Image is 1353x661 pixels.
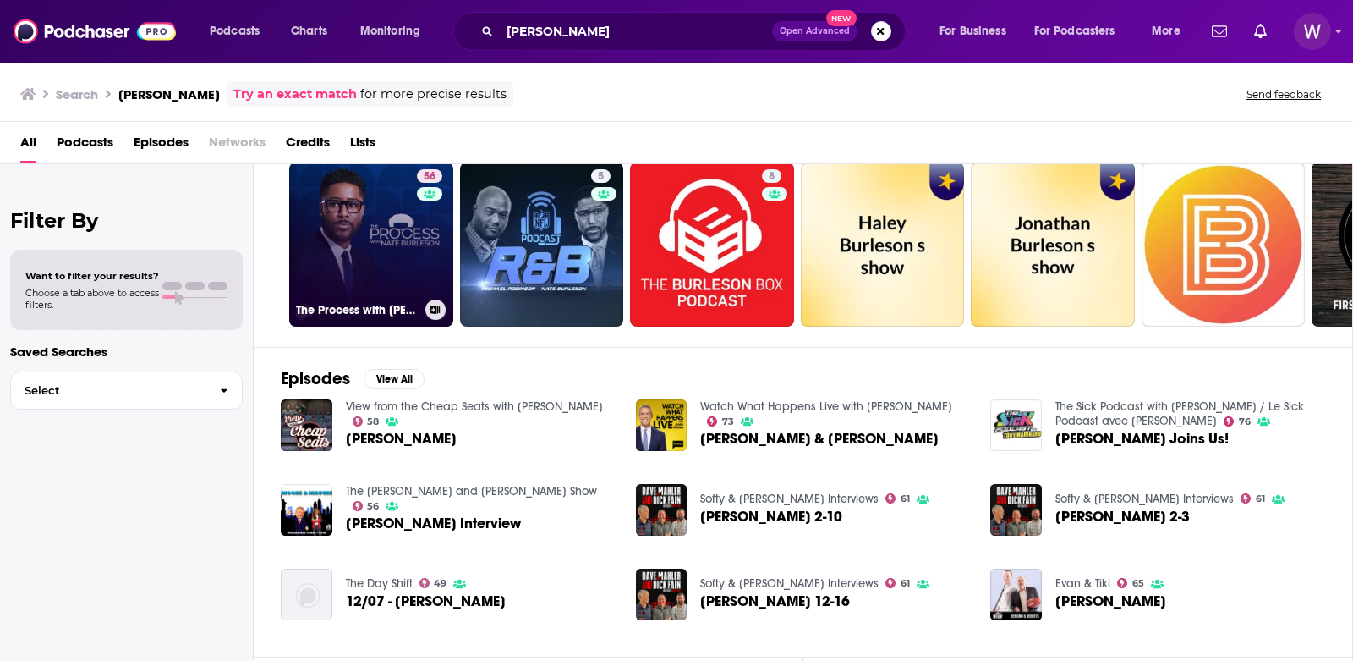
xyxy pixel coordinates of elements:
img: Drew Barrymore & Nate Burleson [636,399,687,451]
a: 61 [1241,493,1265,504]
a: Lists [350,129,375,163]
a: Nate Burleson 2-3 [1055,510,1190,524]
a: Nate Burleson [1055,594,1166,609]
img: Nate Burleson Joins Us! [990,399,1042,451]
a: 61 [885,493,910,504]
a: Evan & Tiki [1055,576,1110,591]
input: Search podcasts, credits, & more... [500,18,772,45]
button: open menu [198,18,282,45]
img: Nate Burleson 12-16 [636,569,687,620]
span: New [826,10,857,26]
span: [PERSON_NAME] 2-3 [1055,510,1190,524]
a: Credits [286,129,330,163]
img: Podchaser - Follow, Share and Rate Podcasts [14,15,176,47]
span: Want to filter your results? [25,270,159,282]
a: 12/07 - Nate Burleson [281,569,332,620]
span: Podcasts [57,129,113,163]
span: 65 [1132,580,1144,587]
a: Show notifications dropdown [1205,17,1234,46]
a: Show notifications dropdown [1247,17,1274,46]
a: Charts [280,18,337,45]
button: View All [364,369,425,389]
a: 58 [353,416,380,427]
span: 61 [1256,495,1265,503]
span: Open Advanced [780,27,850,36]
img: Nate Burleson Interview [281,484,332,536]
a: 61 [885,578,910,588]
a: Nate Burleson Joins Us! [1055,432,1229,446]
a: 56 [353,501,380,511]
a: 8 [630,162,794,327]
a: 49 [419,578,447,588]
span: [PERSON_NAME] Joins Us! [1055,432,1229,446]
a: Watch What Happens Live with Andy Cohen [700,399,952,414]
a: Nate Burleson 2-3 [990,484,1042,536]
span: 76 [1239,418,1251,426]
span: Select [11,385,206,396]
img: User Profile [1294,13,1331,50]
h3: Search [56,86,98,102]
h2: Filter By [10,208,243,233]
a: 65 [1117,578,1144,588]
a: Softy & Dick Interviews [700,492,879,506]
a: 76 [1224,416,1251,427]
span: 58 [367,418,379,426]
a: 8 [762,169,781,183]
a: View from the Cheap Seats with the Sklar Brothers [346,399,603,414]
button: open menu [1140,18,1202,45]
a: 5 [591,169,611,183]
a: 5 [460,162,624,327]
span: 61 [901,495,910,503]
span: 8 [769,168,775,185]
a: Try an exact match [233,85,357,104]
a: 73 [707,416,734,427]
span: [PERSON_NAME] Interview [346,516,521,531]
span: More [1152,19,1180,43]
button: Select [10,372,243,410]
a: The Sick Podcast with Tony Marinaro / Le Sick Podcast avec Tony Marinaro [1055,399,1304,428]
span: [PERSON_NAME] 12-16 [700,594,850,609]
span: For Business [939,19,1006,43]
button: open menu [348,18,442,45]
span: Logged in as williammwhite [1294,13,1331,50]
a: EpisodesView All [281,368,425,389]
button: open menu [928,18,1027,45]
h2: Episodes [281,368,350,389]
a: 56 [417,169,442,183]
button: Send feedback [1241,87,1326,102]
a: 56The Process with [PERSON_NAME] [289,162,453,327]
button: open menu [1023,18,1140,45]
a: The Day Shift [346,576,413,591]
span: Podcasts [210,19,260,43]
span: 61 [901,580,910,587]
img: Nate Burleson 2-10 [636,484,687,536]
span: [PERSON_NAME] [1055,594,1166,609]
div: Search podcasts, credits, & more... [469,12,922,51]
span: 12/07 - [PERSON_NAME] [346,594,506,609]
span: Charts [291,19,327,43]
h3: [PERSON_NAME] [118,86,220,102]
a: Nate Burleson 2-10 [700,510,842,524]
p: Saved Searches [10,344,243,360]
a: 12/07 - Nate Burleson [346,594,506,609]
img: Nate Burleson [281,399,332,451]
a: All [20,129,36,163]
span: Networks [209,129,266,163]
span: 73 [722,418,734,426]
img: Nate Burleson [990,569,1042,620]
span: Episodes [134,129,189,163]
span: [PERSON_NAME] 2-10 [700,510,842,524]
span: Monitoring [360,19,420,43]
a: Nate Burleson [346,432,457,446]
a: Nate Burleson Interview [346,516,521,531]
